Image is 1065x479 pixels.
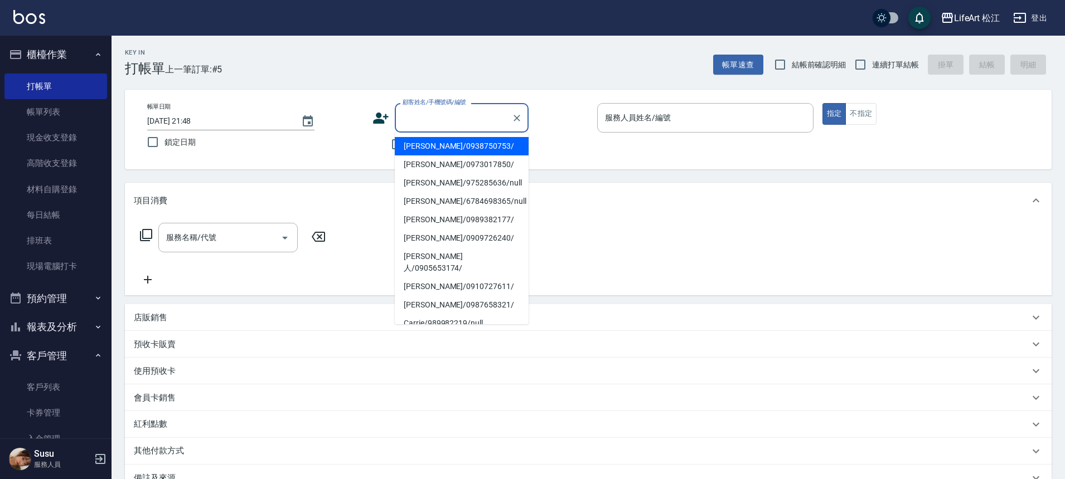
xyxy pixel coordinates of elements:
[134,418,173,431] p: 紅利點數
[147,112,290,130] input: YYYY/MM/DD hh:mm
[4,74,107,99] a: 打帳單
[908,7,931,29] button: save
[4,426,107,452] a: 入金管理
[9,448,31,470] img: Person
[125,49,165,56] h2: Key In
[134,195,167,207] p: 項目消費
[4,312,107,341] button: 報表及分析
[134,392,176,404] p: 會員卡銷售
[4,202,107,228] a: 每日結帳
[395,192,529,211] li: [PERSON_NAME]/6784698365/null
[4,150,107,176] a: 高階收支登錄
[395,174,529,192] li: [PERSON_NAME]/975285636/null
[125,411,1052,438] div: 紅利點數
[13,10,45,24] img: Logo
[125,61,165,76] h3: 打帳單
[34,448,91,460] h5: Susu
[4,341,107,370] button: 客戶管理
[4,228,107,253] a: 排班表
[4,177,107,202] a: 材料自購登錄
[395,155,529,174] li: [PERSON_NAME]/0973017850/
[845,103,877,125] button: 不指定
[954,11,1000,25] div: LifeArt 松江
[4,284,107,313] button: 預約管理
[4,125,107,150] a: 現金收支登錄
[134,312,167,324] p: 店販銷售
[395,277,529,296] li: [PERSON_NAME]/0910727611/
[165,62,222,76] span: 上一筆訂單:#5
[294,108,321,135] button: Choose date, selected date is 2025-08-11
[792,59,846,71] span: 結帳前確認明細
[125,183,1052,218] div: 項目消費
[395,314,529,333] li: Carrie/989982219/null
[872,59,919,71] span: 連續打單結帳
[125,384,1052,411] div: 會員卡銷售
[276,229,294,247] button: Open
[403,98,466,106] label: 顧客姓名/手機號碼/編號
[134,365,176,377] p: 使用預收卡
[4,400,107,426] a: 卡券管理
[509,110,525,126] button: Clear
[134,339,176,350] p: 預收卡販賣
[125,438,1052,465] div: 其他付款方式
[164,136,196,148] span: 鎖定日期
[936,7,1005,30] button: LifeArt 松江
[713,55,763,75] button: 帳單速查
[395,247,529,277] li: [PERSON_NAME]人/0905653174/
[395,296,529,314] li: [PERSON_NAME]/0987658321/
[4,253,107,279] a: 現場電腦打卡
[125,358,1052,384] div: 使用預收卡
[395,229,529,247] li: [PERSON_NAME]/0909726240/
[134,445,190,457] p: 其他付款方式
[125,304,1052,331] div: 店販銷售
[1009,8,1052,28] button: 登出
[147,102,171,111] label: 帳單日期
[395,137,529,155] li: [PERSON_NAME]/0938750753/
[125,331,1052,358] div: 預收卡販賣
[395,211,529,229] li: [PERSON_NAME]/0989382177/
[4,99,107,125] a: 帳單列表
[822,103,846,125] button: 指定
[4,40,107,69] button: 櫃檯作業
[34,460,91,470] p: 服務人員
[4,374,107,400] a: 客戶列表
